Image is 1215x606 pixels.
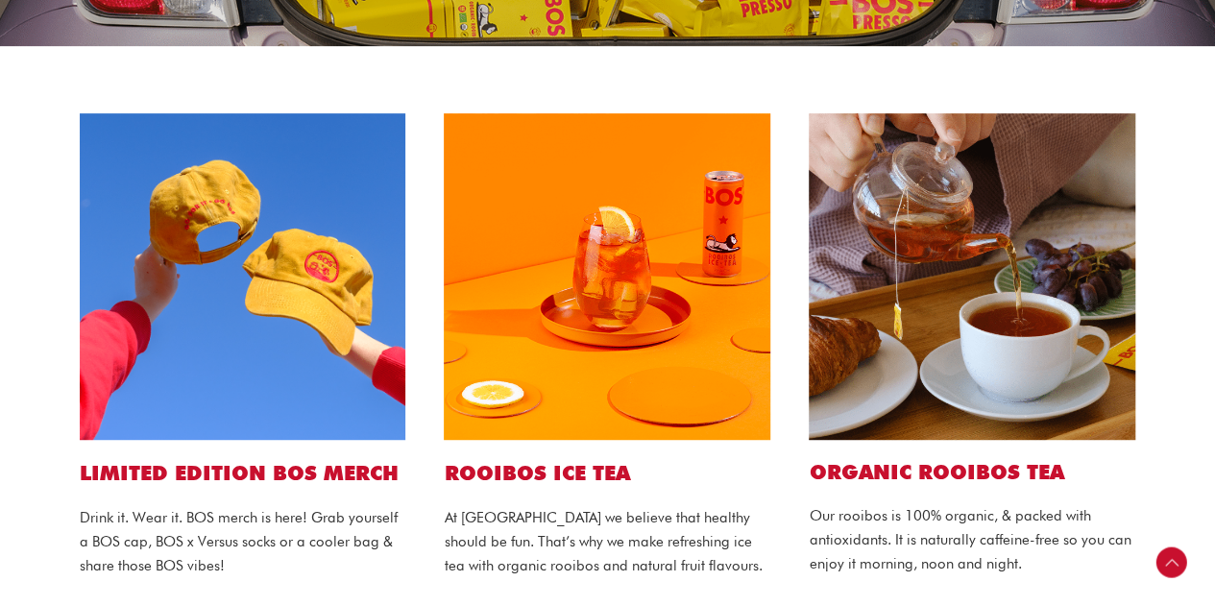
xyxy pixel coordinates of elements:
[809,504,1135,575] p: Our rooibos is 100% organic, & packed with antioxidants. It is naturally caffeine-free so you can...
[444,459,770,487] h1: ROOIBOS ICE TEA
[80,459,406,487] h1: LIMITED EDITION BOS MERCH
[809,113,1135,440] img: bos tea bags website1
[809,459,1135,485] h2: Organic ROOIBOS TEA
[80,113,406,440] img: bos cap
[444,506,770,577] p: At [GEOGRAPHIC_DATA] we believe that healthy should be fun. That’s why we make refreshing ice tea...
[80,506,406,577] p: Drink it. Wear it. BOS merch is here! Grab yourself a BOS cap, BOS x Versus socks or a cooler bag...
